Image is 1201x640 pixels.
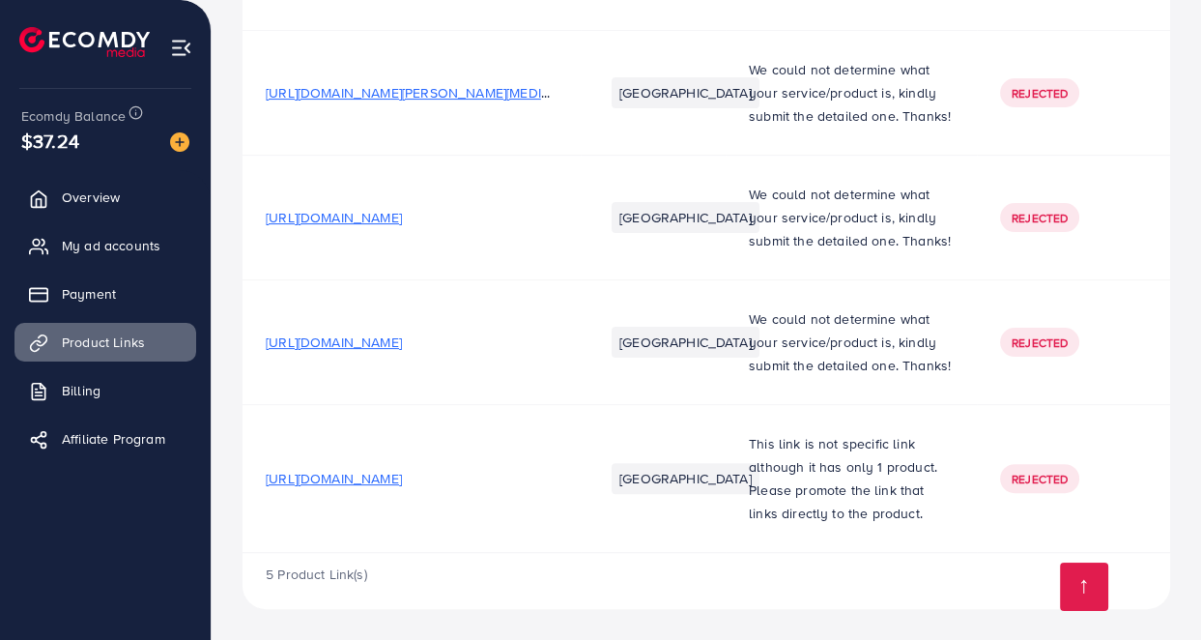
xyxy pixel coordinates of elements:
[62,429,165,449] span: Affiliate Program
[19,27,150,57] img: logo
[266,333,402,352] span: [URL][DOMAIN_NAME]
[1012,335,1068,351] span: Rejected
[612,77,759,108] li: [GEOGRAPHIC_DATA]
[612,327,759,358] li: [GEOGRAPHIC_DATA]
[612,463,759,494] li: [GEOGRAPHIC_DATA]
[14,178,196,217] a: Overview
[62,188,120,207] span: Overview
[62,236,160,255] span: My ad accounts
[749,183,954,252] p: We could not determine what your service/product is, kindly submit the detailed one. Thanks!
[14,226,196,265] a: My ad accounts
[62,333,145,352] span: Product Links
[266,208,402,227] span: [URL][DOMAIN_NAME]
[62,284,116,304] span: Payment
[266,469,402,488] span: [URL][DOMAIN_NAME]
[749,432,954,525] p: This link is not specific link although it has only 1 product. Please promote the link that links...
[62,381,100,400] span: Billing
[21,106,126,126] span: Ecomdy Balance
[266,565,367,584] span: 5 Product Link(s)
[1012,471,1068,487] span: Rejected
[1012,210,1068,226] span: Rejected
[266,83,609,102] span: [URL][DOMAIN_NAME][PERSON_NAME][MEDICAL_DATA]
[21,127,79,155] span: $37.24
[14,323,196,362] a: Product Links
[1012,85,1068,102] span: Rejected
[14,275,196,313] a: Payment
[14,371,196,410] a: Billing
[170,37,192,59] img: menu
[14,420,196,458] a: Affiliate Program
[749,307,954,377] p: We could not determine what your service/product is, kindly submit the detailed one. Thanks!
[749,58,954,128] p: We could not determine what your service/product is, kindly submit the detailed one. Thanks!
[170,132,189,152] img: image
[1119,553,1187,625] iframe: Chat
[612,202,759,233] li: [GEOGRAPHIC_DATA]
